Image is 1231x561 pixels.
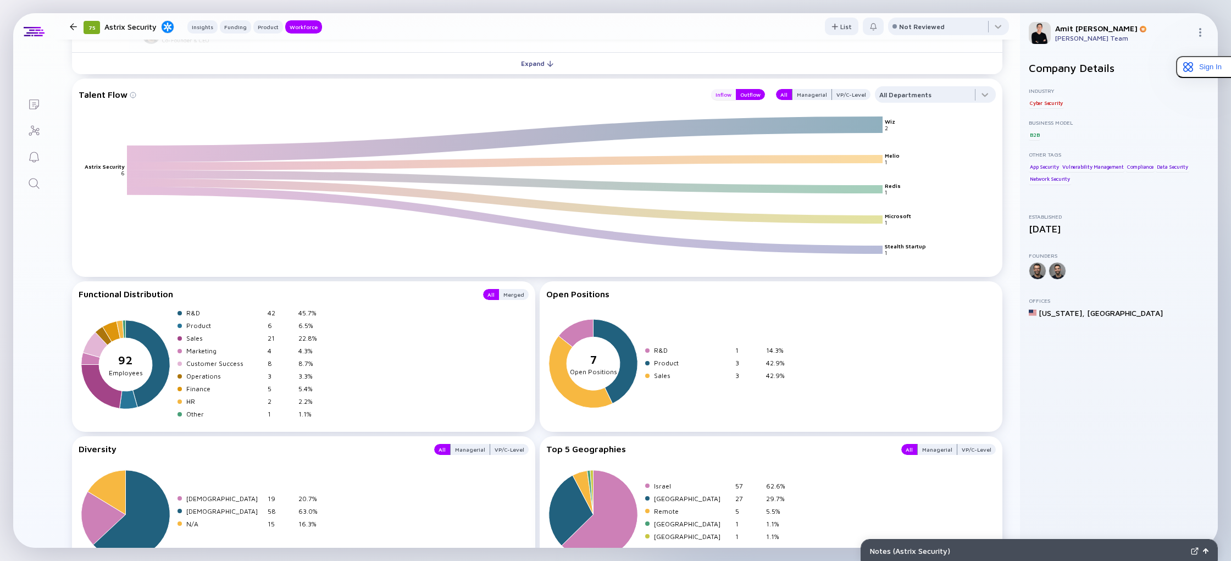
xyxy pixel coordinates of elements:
[79,86,700,103] div: Talent Flow
[490,444,529,455] div: VP/C-Level
[766,532,792,541] div: 1.1%
[735,520,762,528] div: 1
[885,243,926,249] text: Stealth Startup
[1055,24,1191,33] div: Amit [PERSON_NAME]
[654,532,731,541] div: [GEOGRAPHIC_DATA]
[654,507,731,515] div: Remote
[118,354,133,367] tspan: 92
[186,410,263,418] div: Other
[298,321,325,330] div: 6.5%
[1029,213,1209,220] div: Established
[885,249,887,256] text: 1
[499,289,529,300] button: Merged
[766,371,792,380] div: 42.9%
[885,152,900,159] text: Melio
[654,520,731,528] div: [GEOGRAPHIC_DATA]
[766,495,792,503] div: 29.7%
[1061,161,1124,172] div: Vulnerability Management
[711,89,736,100] button: Inflow
[13,116,54,143] a: Investor Map
[220,20,251,34] button: Funding
[735,346,762,354] div: 1
[187,20,218,34] button: Insights
[298,347,325,355] div: 4.3%
[298,385,325,393] div: 5.4%
[186,309,263,317] div: R&D
[13,143,54,169] a: Reminders
[735,507,762,515] div: 5
[298,495,325,503] div: 20.7%
[483,289,499,300] button: All
[832,89,870,100] button: VP/C-Level
[268,410,294,418] div: 1
[84,21,100,34] div: 75
[186,495,263,503] div: [DEMOGRAPHIC_DATA]
[450,444,490,455] button: Managerial
[654,346,731,354] div: R&D
[1029,129,1040,140] div: B2B
[654,482,731,490] div: Israel
[298,372,325,380] div: 3.3%
[109,369,143,377] tspan: Employees
[268,347,294,355] div: 4
[121,170,125,177] text: 6
[885,118,895,125] text: Wiz
[1029,151,1209,158] div: Other Tags
[186,321,263,330] div: Product
[590,353,596,366] tspan: 7
[766,359,792,367] div: 42.9%
[735,359,762,367] div: 3
[569,368,617,376] tspan: Open Positions
[13,90,54,116] a: Lists
[85,164,125,170] text: Astrix Security
[298,520,325,528] div: 16.3%
[885,189,887,196] text: 1
[885,125,888,131] text: 2
[186,347,263,355] div: Marketing
[546,289,996,299] div: Open Positions
[918,444,957,455] div: Managerial
[268,507,294,515] div: 58
[298,397,325,406] div: 2.2%
[957,444,996,455] button: VP/C-Level
[917,444,957,455] button: Managerial
[451,444,490,455] div: Managerial
[268,495,294,503] div: 19
[298,359,325,368] div: 8.7%
[268,309,294,317] div: 42
[735,482,762,490] div: 57
[298,309,325,317] div: 45.7%
[792,89,831,100] div: Managerial
[546,444,891,455] div: Top 5 Geographies
[1029,62,1209,74] h2: Company Details
[186,359,263,368] div: Customer Success
[766,520,792,528] div: 1.1%
[253,21,283,32] div: Product
[899,23,945,31] div: Not Reviewed
[186,520,263,528] div: N/A
[885,159,887,165] text: 1
[736,89,765,100] button: Outflow
[1039,308,1085,318] div: [US_STATE] ,
[298,507,325,515] div: 63.0%
[1029,174,1071,185] div: Network Security
[885,219,887,226] text: 1
[220,21,251,32] div: Funding
[1029,97,1064,108] div: Cyber Security
[1029,161,1060,172] div: App Security
[13,169,54,196] a: Search
[776,89,792,100] button: All
[186,372,263,380] div: Operations
[1087,308,1163,318] div: [GEOGRAPHIC_DATA]
[434,444,450,455] button: All
[285,21,322,32] div: Workforce
[1029,22,1051,44] img: Amit Profile Picture
[825,18,858,35] button: List
[885,182,901,189] text: Redis
[186,334,263,342] div: Sales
